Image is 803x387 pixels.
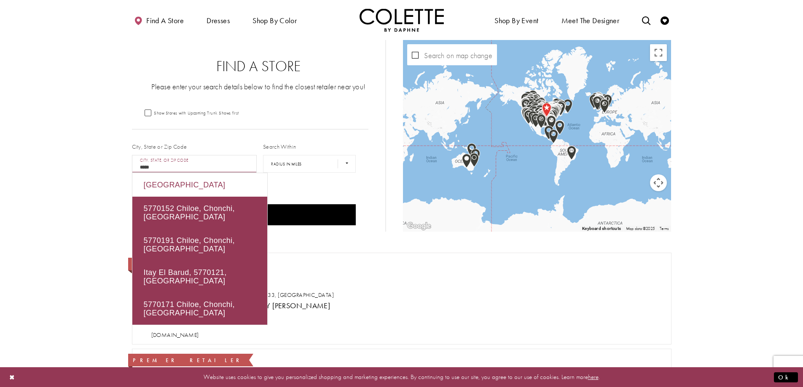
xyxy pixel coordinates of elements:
[360,8,444,32] a: Visit Home Page
[151,331,199,339] a: Opens in new tab
[250,8,299,32] span: Shop by color
[650,44,667,61] button: Toggle fullscreen view
[132,142,187,151] label: City, State or Zip Code
[146,16,184,25] span: Find a store
[132,197,267,229] div: 5770152 Chiloe, Chonchi, [GEOGRAPHIC_DATA]
[132,293,267,325] div: 5770171 Chiloe, Chonchi, [GEOGRAPHIC_DATA]
[132,261,267,293] div: Itay El Barud, 5770121, [GEOGRAPHIC_DATA]
[207,16,230,25] span: Dresses
[149,81,369,92] p: Please enter your search details below to find the closest retailer near you!
[561,16,620,25] span: Meet the designer
[133,357,243,364] span: Premier Retailer
[403,40,671,232] div: Map with store locations
[774,372,798,382] button: Submit Dialog
[204,8,232,32] span: Dresses
[405,221,433,232] img: Google
[132,155,257,173] input: City, State, or ZIP Code
[61,371,742,383] p: Website uses cookies to give you personalized shopping and marketing experiences. By continuing t...
[658,8,671,32] a: Check Wishlist
[132,173,267,197] div: [GEOGRAPHIC_DATA]
[132,229,267,261] div: 5770191 Chiloe, Chonchi, [GEOGRAPHIC_DATA]
[650,174,667,191] button: Map camera controls
[263,155,356,173] select: Radius In Miles
[660,226,669,231] a: Terms (opens in new tab)
[132,8,186,32] a: Find a store
[360,8,444,32] img: Colette by Daphne
[640,8,653,32] a: Toggle search
[151,276,661,288] h2: Amelishan Bridal
[5,370,19,384] button: Close Dialog
[559,8,622,32] a: Meet the designer
[588,373,599,381] a: here
[151,331,199,339] span: [DOMAIN_NAME]
[494,16,538,25] span: Shop By Event
[252,16,297,25] span: Shop by color
[582,226,621,232] button: Keyboard shortcuts
[263,142,296,151] label: Search Within
[492,8,540,32] span: Shop By Event
[149,58,369,75] h2: Find a Store
[405,221,433,232] a: Open this area in Google Maps (opens a new window)
[626,226,655,231] span: Map data ©2025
